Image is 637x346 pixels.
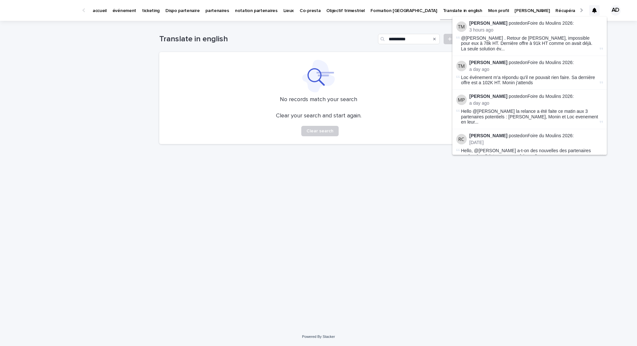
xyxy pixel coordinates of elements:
img: Maureen Pilaud [456,95,467,105]
span: Clear search [306,129,333,133]
p: posted on : [469,60,603,65]
img: Theo Maillet [456,21,467,32]
a: Foire du Moulins 2026 [527,94,573,99]
a: Powered By Stacker [302,335,335,339]
img: Ls34BcGeRexTGTNfXpUC [13,4,76,17]
a: Foire du Moulins 2026 [527,60,573,65]
div: AD [610,5,621,16]
span: @[PERSON_NAME] . Retour de [PERSON_NAME], impossible pour eux à 78k HT. Dernière offre à 91k HT c... [461,35,598,52]
strong: [PERSON_NAME] [469,133,507,138]
strong: [PERSON_NAME] [469,60,507,65]
button: Clear search [301,126,339,136]
img: Romane Camus [456,134,467,144]
p: Clear your search and start again. [276,113,361,120]
span: Loc événement m'a répondu qu'il ne pouvait rien faire. Sa dernière offre est a 102K HT. Monin j'a... [461,75,595,86]
p: [DATE] [469,140,603,145]
strong: [PERSON_NAME] [469,20,507,26]
p: 3 hours ago [469,27,603,33]
span: Hello @[PERSON_NAME] la relance a été faite ce matin aux 3 partenaires potentiels : [PERSON_NAME]... [461,109,598,125]
a: Foire du Moulins 2026 [527,133,573,138]
p: No records match your search [167,96,470,103]
p: posted on : [469,94,603,99]
strong: [PERSON_NAME] [469,94,507,99]
span: Hello, @[PERSON_NAME] a-t-on des nouvelles des partenaires sur la négo ? A-t-on un coup à jouer ? [461,148,591,159]
input: Search [378,34,440,44]
p: a day ago [469,67,603,72]
a: Add New [444,34,478,44]
a: Foire du Moulins 2026 [527,20,573,26]
p: posted on : [469,133,603,139]
h1: Translate in english [159,34,375,44]
p: posted on : [469,20,603,26]
p: a day ago [469,100,603,106]
img: Theo Maillet [456,61,467,71]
